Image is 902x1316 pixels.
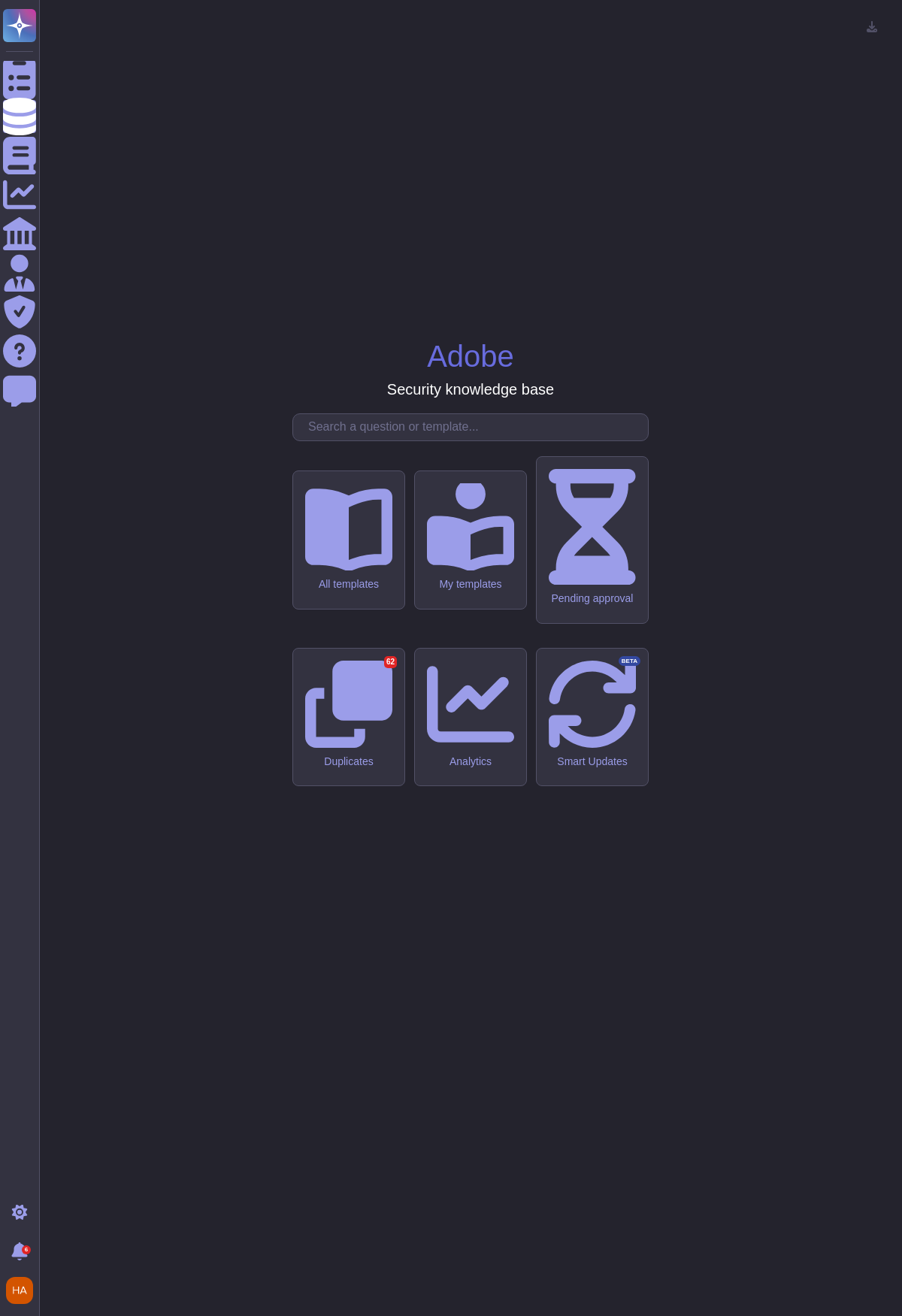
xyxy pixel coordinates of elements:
[427,338,514,374] h1: Adobe
[305,578,392,591] div: All templates
[22,1245,31,1254] div: 6
[427,578,514,591] div: My templates
[6,1277,33,1304] img: user
[549,592,636,605] div: Pending approval
[3,1274,44,1307] button: user
[549,755,636,768] div: Smart Updates
[619,656,640,667] div: BETA
[384,656,397,668] div: 62
[301,414,648,440] input: Search a question or template...
[305,755,392,768] div: Duplicates
[427,755,514,768] div: Analytics
[387,380,554,398] h3: Security knowledge base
